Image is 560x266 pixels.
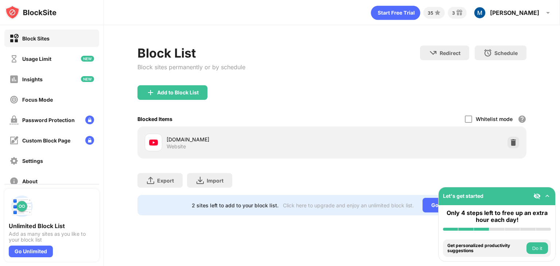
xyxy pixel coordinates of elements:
img: block-on.svg [9,34,19,43]
img: favicons [149,138,158,147]
div: Import [207,177,223,184]
div: Go Unlimited [423,198,472,212]
div: Custom Block Page [22,137,70,144]
img: password-protection-off.svg [9,116,19,125]
div: Only 4 steps left to free up an extra hour each day! [443,210,551,223]
div: Insights [22,76,43,82]
img: omni-setup-toggle.svg [544,192,551,200]
img: insights-off.svg [9,75,19,84]
img: lock-menu.svg [85,136,94,145]
div: Website [167,143,186,150]
img: focus-off.svg [9,95,19,104]
img: push-block-list.svg [9,193,35,219]
div: Blocked Items [137,116,172,122]
div: Unlimited Block List [9,222,95,230]
div: 35 [428,10,433,16]
div: [PERSON_NAME] [490,9,539,16]
div: [DOMAIN_NAME] [167,136,332,143]
img: settings-off.svg [9,156,19,165]
img: new-icon.svg [81,56,94,62]
button: Do it [526,242,548,254]
div: Block sites permanently or by schedule [137,63,245,71]
div: Add as many sites as you like to your block list [9,231,95,243]
div: 3 [452,10,455,16]
div: 2 sites left to add to your block list. [192,202,279,208]
img: ACg8ocL1TgRWtZwvapBBhwKTOa4d43eTkfMFRE31IEvWeavhAXxajQ=s96-c [474,7,486,19]
div: Password Protection [22,117,75,123]
div: Let's get started [443,193,483,199]
img: lock-menu.svg [85,116,94,124]
div: Redirect [440,50,460,56]
div: Whitelist mode [476,116,513,122]
img: reward-small.svg [455,8,464,17]
div: Focus Mode [22,97,53,103]
div: Click here to upgrade and enjoy an unlimited block list. [283,202,414,208]
img: about-off.svg [9,177,19,186]
div: Add to Block List [157,90,199,95]
div: Block List [137,46,245,60]
img: customize-block-page-off.svg [9,136,19,145]
div: Export [157,177,174,184]
div: Block Sites [22,35,50,42]
img: logo-blocksite.svg [5,5,57,20]
img: points-small.svg [433,8,442,17]
div: Schedule [494,50,518,56]
div: Go Unlimited [9,246,53,257]
div: animation [371,5,420,20]
img: new-icon.svg [81,76,94,82]
div: Settings [22,158,43,164]
img: eye-not-visible.svg [533,192,541,200]
img: time-usage-off.svg [9,54,19,63]
div: Get personalized productivity suggestions [447,243,525,254]
div: Usage Limit [22,56,51,62]
div: About [22,178,38,184]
